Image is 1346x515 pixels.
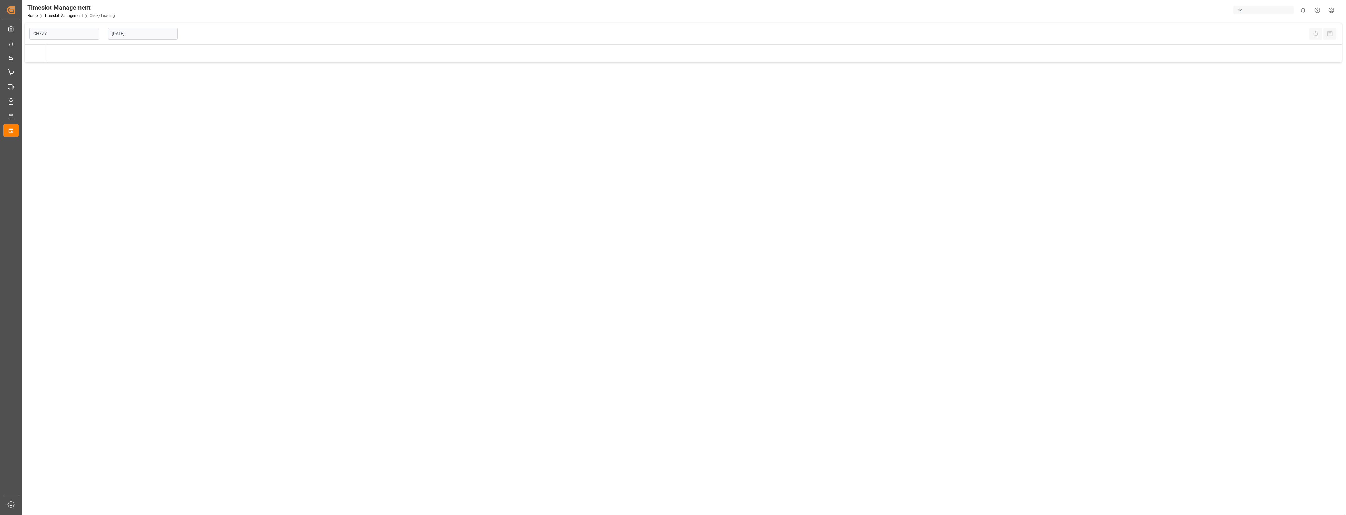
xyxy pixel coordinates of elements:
[27,3,115,12] div: Timeslot Management
[27,13,38,18] a: Home
[1296,3,1310,17] button: show 0 new notifications
[29,28,99,40] input: Type to search/select
[45,13,83,18] a: Timeslot Management
[108,28,178,40] input: DD-MM-YYYY
[1310,3,1324,17] button: Help Center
